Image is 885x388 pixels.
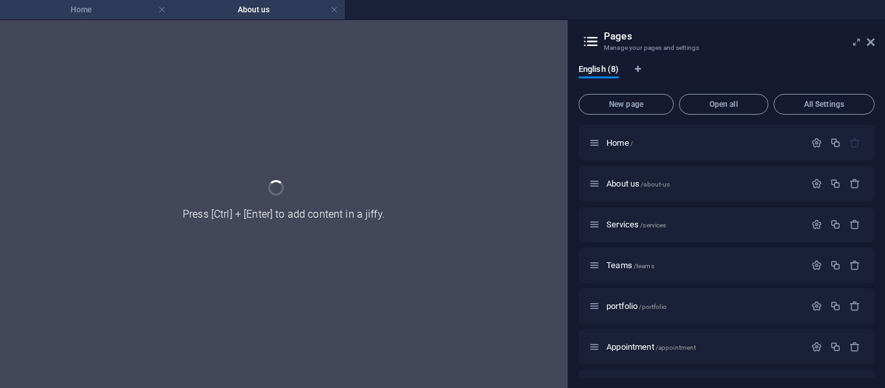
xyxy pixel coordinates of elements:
[830,301,841,312] div: Duplicate
[830,137,841,148] div: Duplicate
[656,344,696,351] span: /appointment
[685,100,763,108] span: Open all
[639,303,666,310] span: /portfolio
[830,341,841,352] div: Duplicate
[603,343,805,351] div: Appointment/appointment
[606,138,633,148] span: Click to open page
[811,178,822,189] div: Settings
[172,3,345,17] h4: About us
[630,140,633,147] span: /
[603,261,805,269] div: Teams/teams
[604,42,849,54] h3: Manage your pages and settings
[811,301,822,312] div: Settings
[774,94,875,115] button: All Settings
[811,341,822,352] div: Settings
[849,178,860,189] div: Remove
[584,100,668,108] span: New page
[579,94,674,115] button: New page
[603,302,805,310] div: portfolio/portfolio
[849,341,860,352] div: Remove
[849,137,860,148] div: The startpage cannot be deleted
[779,100,869,108] span: All Settings
[579,62,619,80] span: English (8)
[849,301,860,312] div: Remove
[641,181,670,188] span: /about-us
[830,219,841,230] div: Duplicate
[830,178,841,189] div: Duplicate
[634,262,654,269] span: /teams
[811,137,822,148] div: Settings
[679,94,768,115] button: Open all
[603,220,805,229] div: Services/services
[811,260,822,271] div: Settings
[606,179,670,188] span: Click to open page
[603,179,805,188] div: About us/about-us
[604,30,875,42] h2: Pages
[606,342,696,352] span: Click to open page
[849,219,860,230] div: Remove
[849,260,860,271] div: Remove
[579,64,875,89] div: Language Tabs
[640,222,666,229] span: /services
[811,219,822,230] div: Settings
[603,139,805,147] div: Home/
[606,301,667,311] span: Click to open page
[830,260,841,271] div: Duplicate
[606,260,654,270] span: Click to open page
[606,220,666,229] span: Click to open page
